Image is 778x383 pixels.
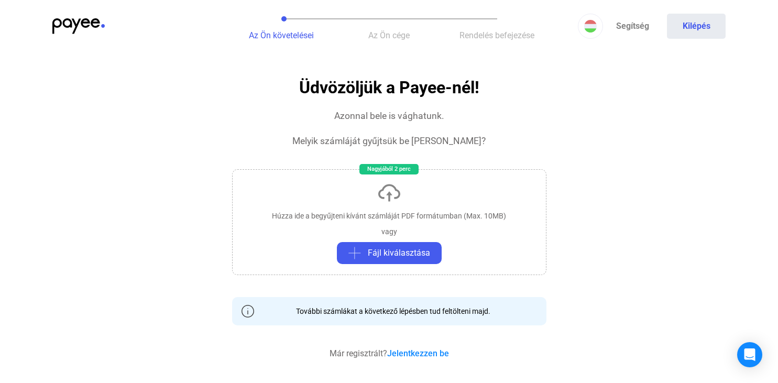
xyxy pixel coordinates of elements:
[330,347,449,360] div: Már regisztrált?
[368,247,430,259] span: Fájl kiválasztása
[667,14,726,39] button: Kilépés
[242,305,254,318] img: info-grey-outline
[381,226,397,237] div: vagy
[459,30,534,40] span: Rendelés befejezése
[292,135,486,147] div: Melyik számláját gyűjtsük be [PERSON_NAME]?
[387,348,449,358] a: Jelentkezzen be
[249,30,314,40] span: Az Ön követelései
[272,211,506,221] div: Húzza ide a begyűjteni kívánt számláját PDF formátumban (Max. 10MB)
[299,79,479,97] h1: Üdvözöljük a Payee-nél!
[334,110,444,122] div: Azonnal bele is vághatunk.
[288,306,490,316] div: További számlákat a következő lépésben tud feltölteni majd.
[584,20,597,32] img: HU
[737,342,762,367] div: Open Intercom Messenger
[578,14,603,39] button: HU
[348,247,361,259] img: plus-grey
[359,164,419,174] div: Nagyjából 2 perc
[337,242,442,264] button: plus-greyFájl kiválasztása
[603,14,662,39] a: Segítség
[52,18,105,34] img: payee-logo
[368,30,410,40] span: Az Ön cége
[377,180,402,205] img: upload-cloud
